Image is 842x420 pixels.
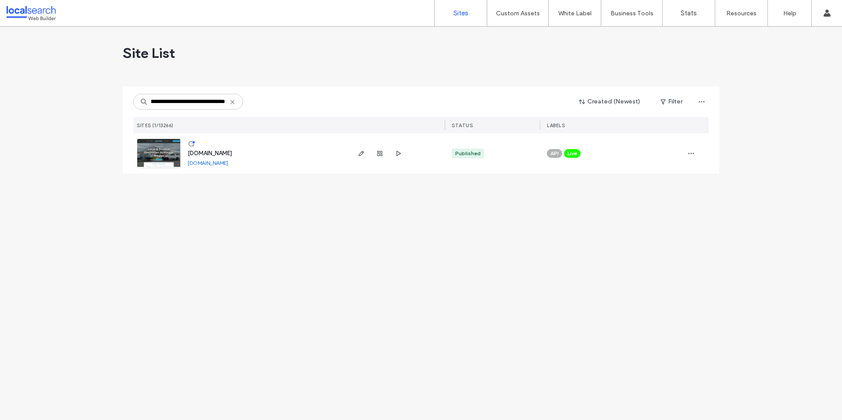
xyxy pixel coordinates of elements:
[783,10,796,17] label: Help
[547,122,565,128] span: LABELS
[455,149,481,157] div: Published
[550,149,559,157] span: API
[567,149,577,157] span: Live
[123,44,175,62] span: Site List
[188,160,228,166] a: [DOMAIN_NAME]
[137,122,174,128] span: SITES (1/13266)
[652,95,691,109] button: Filter
[610,10,653,17] label: Business Tools
[453,9,468,17] label: Sites
[571,95,648,109] button: Created (Newest)
[452,122,473,128] span: STATUS
[558,10,592,17] label: White Label
[496,10,540,17] label: Custom Assets
[20,6,38,14] span: Help
[188,150,232,157] a: [DOMAIN_NAME]
[726,10,756,17] label: Resources
[681,9,697,17] label: Stats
